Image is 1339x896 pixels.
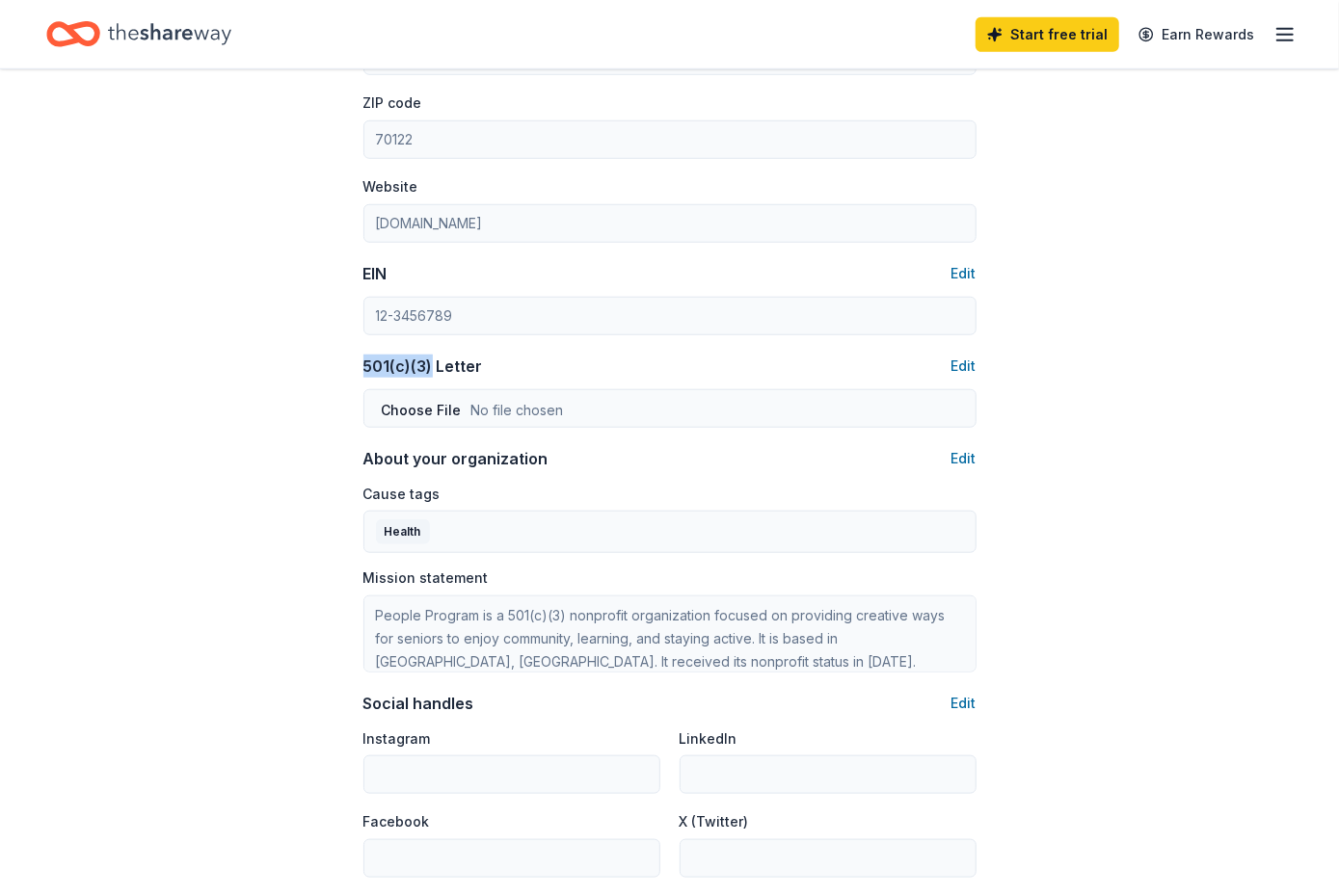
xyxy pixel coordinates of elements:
[951,447,977,470] button: Edit
[951,692,977,715] button: Edit
[363,595,977,672] textarea: People Program is a 501(c)(3) nonprofit organization focused on providing creative ways for senio...
[363,568,489,588] label: Mission statement
[363,355,483,378] div: 501(c)(3) Letter
[363,297,977,335] input: 12-3456789
[46,12,231,57] a: Home
[363,177,418,197] label: Website
[363,729,431,749] label: Instagram
[363,692,474,715] div: Social handles
[363,93,422,113] label: ZIP code
[363,812,430,831] label: Facebook
[976,17,1119,52] a: Start free trial
[1127,17,1266,52] a: Earn Rewards
[363,485,441,504] label: Cause tags
[363,262,388,285] div: EIN
[951,262,977,285] button: Edit
[680,812,749,831] label: X (Twitter)
[951,355,977,378] button: Edit
[363,447,549,470] div: About your organization
[363,120,977,159] input: 12345 (U.S. only)
[363,511,977,553] button: Health
[680,729,737,749] label: LinkedIn
[376,519,430,544] div: Health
